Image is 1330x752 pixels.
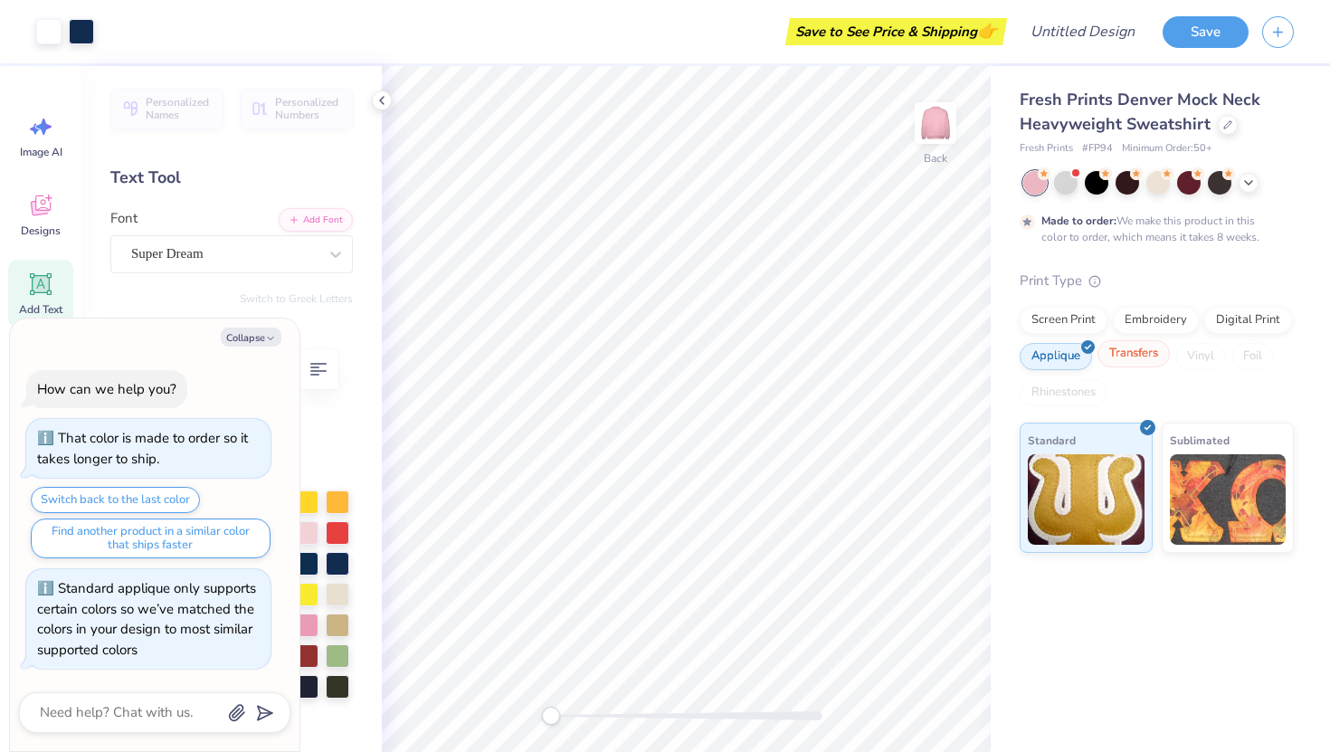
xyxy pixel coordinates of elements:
button: Collapse [221,328,281,347]
span: Standard [1028,431,1076,450]
div: Screen Print [1020,307,1107,334]
span: # FP94 [1082,141,1113,157]
button: Switch back to the last color [31,487,200,513]
span: Designs [21,224,61,238]
div: Accessibility label [542,707,560,725]
button: Add Font [279,208,353,232]
div: Standard applique only supports certain colors so we’ve matched the colors in your design to most... [37,579,256,659]
div: Foil [1231,343,1274,370]
span: Personalized Numbers [275,96,342,121]
span: Fresh Prints [1020,141,1073,157]
span: Personalized Names [146,96,213,121]
div: How can we help you? [37,380,176,398]
button: Switch to Greek Letters [240,291,353,306]
strong: Made to order: [1041,214,1116,228]
button: Personalized Numbers [240,88,353,129]
div: Applique [1020,343,1092,370]
div: Transfers [1097,340,1170,367]
img: Standard [1028,454,1145,545]
img: Sublimated [1170,454,1287,545]
button: Find another product in a similar color that ships faster [31,519,271,558]
div: Print Type [1020,271,1294,291]
span: Add Text [19,302,62,317]
span: Sublimated [1170,431,1230,450]
div: Save to See Price & Shipping [790,18,1002,45]
div: That color is made to order so it takes longer to ship. [37,429,248,468]
div: Back [924,150,947,167]
span: Image AI [20,145,62,159]
div: Digital Print [1204,307,1292,334]
div: Text Tool [110,166,353,190]
div: Embroidery [1113,307,1199,334]
div: Rhinestones [1020,379,1107,406]
span: Minimum Order: 50 + [1122,141,1212,157]
button: Personalized Names [110,88,223,129]
div: We make this product in this color to order, which means it takes 8 weeks. [1041,213,1264,245]
input: Untitled Design [1016,14,1149,50]
img: Back [917,105,954,141]
label: Font [110,208,138,229]
span: Fresh Prints Denver Mock Neck Heavyweight Sweatshirt [1020,89,1260,135]
button: Save [1163,16,1249,48]
div: Vinyl [1175,343,1226,370]
span: 👉 [977,20,997,42]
